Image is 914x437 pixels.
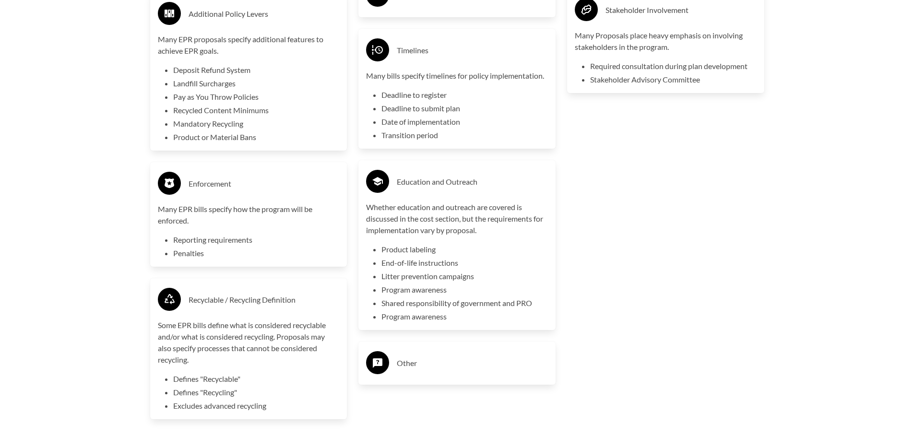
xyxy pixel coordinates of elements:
p: Many Proposals place heavy emphasis on involving stakeholders in the program. [575,30,757,53]
p: Many EPR proposals specify additional features to achieve EPR goals. [158,34,340,57]
li: Litter prevention campaigns [381,271,548,282]
li: Reporting requirements [173,234,340,246]
li: Product labeling [381,244,548,255]
li: Recycled Content Minimums [173,105,340,116]
li: Product or Material Bans [173,131,340,143]
li: Deposit Refund System [173,64,340,76]
li: Mandatory Recycling [173,118,340,130]
h3: Recyclable / Recycling Definition [189,292,340,307]
h3: Timelines [397,43,548,58]
li: Stakeholder Advisory Committee [590,74,757,85]
li: Shared responsibility of government and PRO [381,297,548,309]
li: Transition period [381,130,548,141]
li: Defines "Recyclable" [173,373,340,385]
li: Landfill Surcharges [173,78,340,89]
h3: Education and Outreach [397,174,548,189]
h3: Enforcement [189,176,340,191]
li: Excludes advanced recycling [173,400,340,412]
li: Required consultation during plan development [590,60,757,72]
li: Deadline to submit plan [381,103,548,114]
li: Deadline to register [381,89,548,101]
p: Whether education and outreach are covered is discussed in the cost section, but the requirements... [366,201,548,236]
li: Date of implementation [381,116,548,128]
li: End-of-life instructions [381,257,548,269]
li: Program awareness [381,311,548,322]
p: Many bills specify timelines for policy implementation. [366,70,548,82]
h3: Other [397,355,548,371]
h3: Additional Policy Levers [189,6,340,22]
li: Penalties [173,248,340,259]
li: Defines "Recycling" [173,387,340,398]
h3: Stakeholder Involvement [605,2,757,18]
p: Many EPR bills specify how the program will be enforced. [158,203,340,226]
li: Pay as You Throw Policies [173,91,340,103]
li: Program awareness [381,284,548,295]
p: Some EPR bills define what is considered recyclable and/or what is considered recycling. Proposal... [158,319,340,366]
